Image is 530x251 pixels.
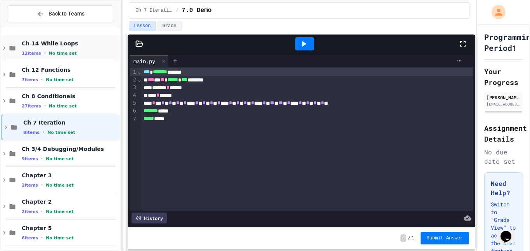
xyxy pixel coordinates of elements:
iframe: chat widget [497,220,522,243]
div: 5 [130,99,137,107]
span: No time set [46,209,74,214]
span: No time set [47,130,75,135]
div: No due date set [484,147,523,166]
span: Fold line [137,76,141,83]
span: 6 items [22,235,38,241]
button: Back to Teams [7,5,114,22]
span: No time set [49,104,77,109]
span: • [41,235,43,241]
button: Grade [158,21,182,31]
span: No time set [46,77,74,82]
span: Ch 7 Iteration [135,7,173,14]
span: / [176,7,178,14]
span: / [408,235,410,241]
div: 3 [130,84,137,92]
span: Chapter 2 [22,198,119,205]
span: 2 items [22,183,38,188]
span: • [44,103,46,109]
h2: Your Progress [484,66,523,88]
span: No time set [46,183,74,188]
span: • [41,156,43,162]
div: History [132,213,167,223]
span: Chapter 3 [22,172,119,179]
h2: Assignment Details [484,123,523,144]
div: [EMAIL_ADDRESS][DOMAIN_NAME] [487,101,521,107]
div: My Account [483,3,507,21]
span: 9 items [22,156,38,161]
div: 4 [130,92,137,99]
span: No time set [49,51,77,56]
span: • [44,50,46,56]
div: 2 [130,76,137,84]
span: 7 items [22,77,38,82]
span: No time set [46,156,74,161]
span: 27 items [22,104,41,109]
span: • [41,208,43,215]
span: • [43,129,44,135]
span: Ch 8 Conditionals [22,93,119,100]
span: Submit Answer [427,235,463,241]
span: 2 items [22,209,38,214]
span: • [41,76,43,83]
h3: Need Help? [491,179,516,197]
span: 7.0 Demo [182,6,212,15]
span: Ch 12 Functions [22,66,119,73]
div: 6 [130,107,137,115]
span: 8 items [23,130,40,135]
button: Submit Answer [421,232,469,244]
div: 7 [130,115,137,123]
span: No time set [46,235,74,241]
span: Ch 7 Iteration [23,119,119,126]
div: 1 [130,68,137,76]
span: Back to Teams [48,10,85,18]
span: Fold line [137,69,141,75]
button: Lesson [129,21,156,31]
span: 12 items [22,51,41,56]
div: main.py [130,57,159,65]
div: [PERSON_NAME] [487,94,521,101]
div: main.py [130,55,169,67]
span: Ch 3/4 Debugging/Modules [22,145,119,152]
span: Chapter 5 [22,225,119,232]
span: • [41,182,43,188]
span: 1 [411,235,414,241]
span: Ch 14 While Loops [22,40,119,47]
span: - [400,234,406,242]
